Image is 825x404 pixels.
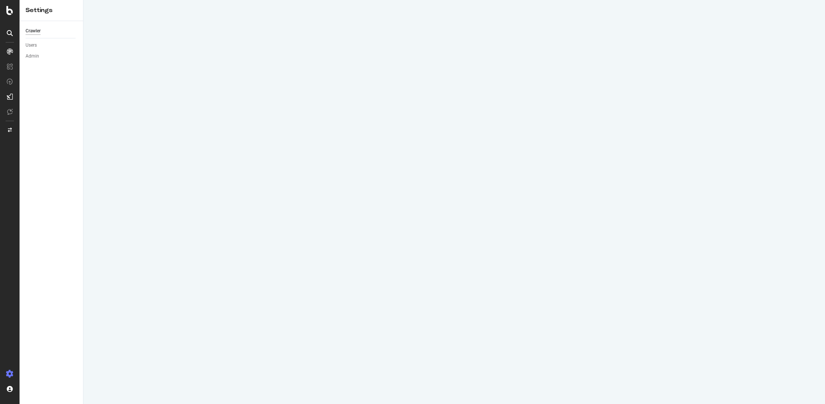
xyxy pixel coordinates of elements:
[26,52,39,60] div: Admin
[26,27,41,35] div: Crawler
[26,6,77,15] div: Settings
[26,41,78,49] a: Users
[26,52,78,60] a: Admin
[26,41,37,49] div: Users
[799,378,817,396] iframe: Intercom live chat
[26,27,78,35] a: Crawler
